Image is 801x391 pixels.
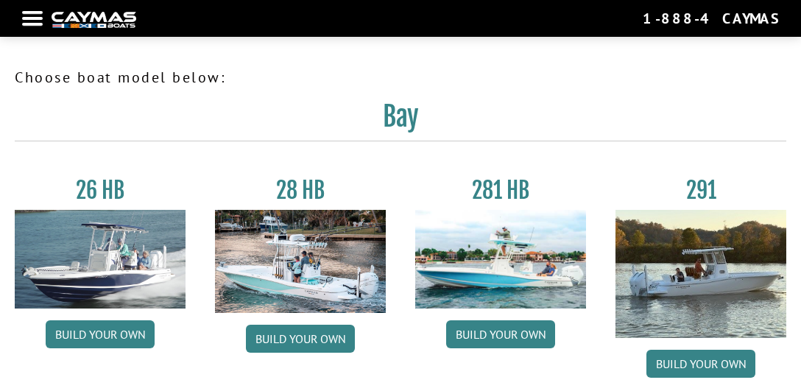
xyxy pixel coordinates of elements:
a: Build your own [646,350,755,378]
img: 26_new_photo_resized.jpg [15,210,186,309]
a: Build your own [46,320,155,348]
a: Build your own [246,325,355,353]
h3: 26 HB [15,177,186,204]
h3: 291 [615,177,786,204]
img: 28-hb-twin.jpg [415,210,586,309]
a: Build your own [446,320,555,348]
h3: 28 HB [215,177,386,204]
img: 28_hb_thumbnail_for_caymas_connect.jpg [215,210,386,313]
h2: Bay [15,100,786,141]
img: white-logo-c9c8dbefe5ff5ceceb0f0178aa75bf4bb51f6bca0971e226c86eb53dfe498488.png [52,12,136,27]
p: Choose boat model below: [15,66,786,88]
img: 291_Thumbnail.jpg [615,210,786,338]
div: 1-888-4CAYMAS [643,9,779,28]
h3: 281 HB [415,177,586,204]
